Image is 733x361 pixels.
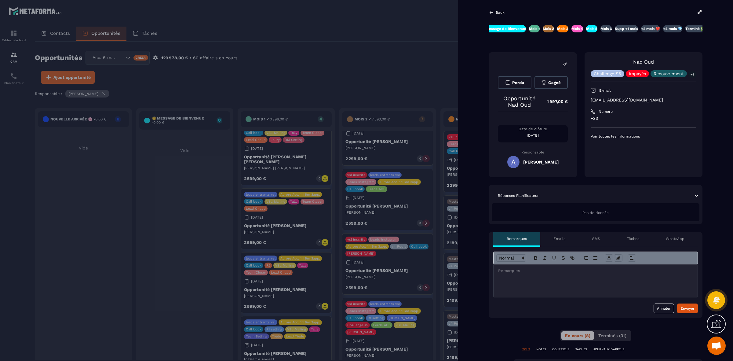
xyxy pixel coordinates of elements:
[498,150,568,154] p: Responsable
[498,133,568,138] p: [DATE]
[553,236,565,241] p: Emails
[582,211,609,215] span: Pas de donnée
[552,347,569,352] p: COURRIELS
[627,236,639,241] p: Tâches
[565,333,590,338] span: En cours (8)
[541,96,568,108] p: 1 997,00 €
[591,97,696,103] p: [EMAIL_ADDRESS][DOMAIN_NAME]
[598,333,626,338] span: Terminés (31)
[680,305,695,311] div: Envoyer
[498,127,568,131] p: Date de clôture
[561,331,594,340] button: En cours (8)
[666,236,684,241] p: WhatsApp
[512,80,524,85] span: Perdu
[522,347,530,352] p: TOUT
[575,347,587,352] p: TÂCHES
[593,347,624,352] p: JOURNAUX D'APPELS
[654,304,674,313] button: Annuler
[599,88,611,93] p: E-mail
[498,95,541,108] p: Opportunité Nad Oud
[498,76,531,89] button: Perdu
[594,72,621,76] p: Challenge S6
[599,109,613,114] p: Numéro
[595,331,630,340] button: Terminés (31)
[592,236,600,241] p: SMS
[507,236,527,241] p: Remarques
[498,193,539,198] p: Réponses Planificateur
[629,72,646,76] p: Impayés
[677,304,698,313] button: Envoyer
[707,337,726,355] div: Ouvrir le chat
[633,59,654,65] a: Nad Oud
[654,72,684,76] p: Recouvrement
[536,347,546,352] p: NOTES
[591,116,696,121] p: +33
[591,134,696,139] p: Voir toutes les informations
[688,71,696,78] p: +5
[548,80,561,85] span: Gagné
[523,160,559,164] h5: [PERSON_NAME]
[534,76,568,89] button: Gagné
